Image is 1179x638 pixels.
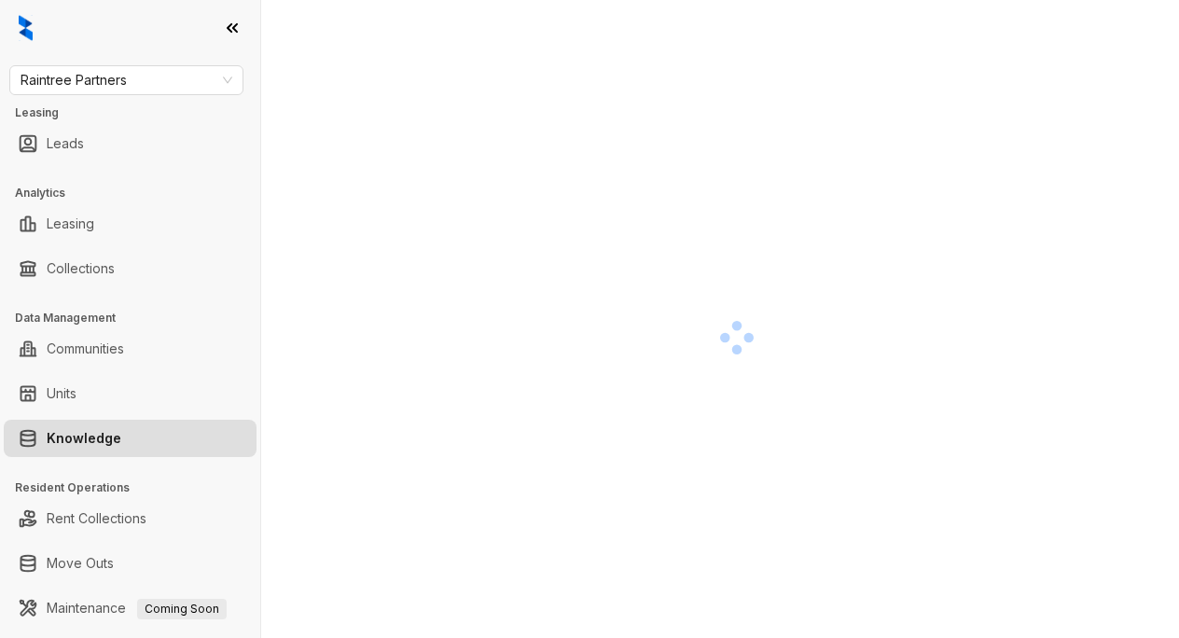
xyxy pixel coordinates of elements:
a: Leasing [47,205,94,243]
span: Raintree Partners [21,66,232,94]
a: Rent Collections [47,500,146,537]
li: Move Outs [4,545,257,582]
h3: Data Management [15,310,260,326]
li: Communities [4,330,257,368]
img: logo [19,15,33,41]
li: Knowledge [4,420,257,457]
span: Coming Soon [137,599,227,619]
li: Units [4,375,257,412]
a: Communities [47,330,124,368]
h3: Resident Operations [15,479,260,496]
a: Knowledge [47,420,121,457]
h3: Analytics [15,185,260,201]
a: Collections [47,250,115,287]
li: Maintenance [4,589,257,627]
a: Move Outs [47,545,114,582]
li: Leasing [4,205,257,243]
li: Collections [4,250,257,287]
h3: Leasing [15,104,260,121]
li: Rent Collections [4,500,257,537]
li: Leads [4,125,257,162]
a: Leads [47,125,84,162]
a: Units [47,375,76,412]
